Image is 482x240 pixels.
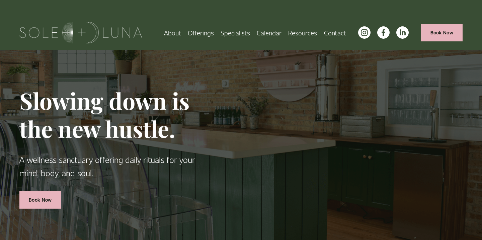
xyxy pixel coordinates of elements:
[396,26,409,39] a: LinkedIn
[358,26,371,39] a: instagram-unauth
[221,27,250,38] a: Specialists
[288,27,317,38] a: folder dropdown
[19,87,202,143] h1: Slowing down is the new hustle.
[19,22,142,43] img: Sole + Luna
[421,24,463,41] a: Book Now
[164,27,181,38] a: About
[257,27,282,38] a: Calendar
[377,26,390,39] a: facebook-unauth
[19,191,61,209] a: Book Now
[188,27,214,38] a: folder dropdown
[188,27,214,38] span: Offerings
[19,153,202,180] p: A wellness sanctuary offering daily rituals for your mind, body, and soul.
[288,27,317,38] span: Resources
[324,27,346,38] a: Contact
